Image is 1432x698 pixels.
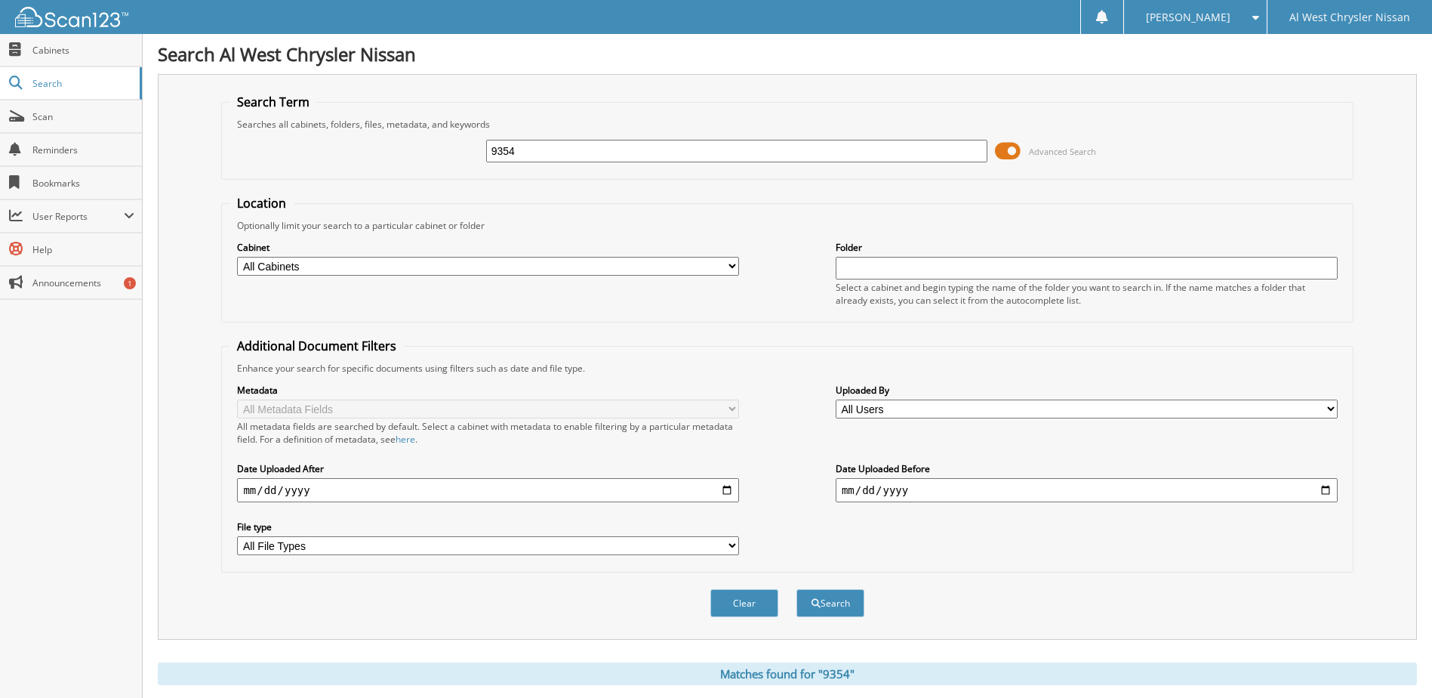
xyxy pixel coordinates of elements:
[32,77,132,90] span: Search
[158,42,1417,66] h1: Search Al West Chrysler Nissan
[796,589,864,617] button: Search
[15,7,128,27] img: scan123-logo-white.svg
[229,219,1344,232] div: Optionally limit your search to a particular cabinet or folder
[396,433,415,446] a: here
[237,520,739,533] label: File type
[237,241,739,254] label: Cabinet
[1029,146,1096,157] span: Advanced Search
[836,384,1338,397] label: Uploaded By
[32,177,134,190] span: Bookmarks
[237,478,739,502] input: start
[229,362,1344,375] div: Enhance your search for specific documents using filters such as date and file type.
[836,462,1338,475] label: Date Uploaded Before
[1289,13,1410,22] span: Al West Chrysler Nissan
[229,195,294,212] legend: Location
[710,589,778,617] button: Clear
[1146,13,1230,22] span: [PERSON_NAME]
[237,420,739,446] div: All metadata fields are searched by default. Select a cabinet with metadata to enable filtering b...
[124,277,136,289] div: 1
[229,118,1344,131] div: Searches all cabinets, folders, files, metadata, and keywords
[158,662,1417,685] div: Matches found for "9354"
[229,338,404,354] legend: Additional Document Filters
[836,281,1338,307] div: Select a cabinet and begin typing the name of the folder you want to search in. If the name match...
[836,478,1338,502] input: end
[836,241,1338,254] label: Folder
[237,384,739,397] label: Metadata
[237,462,739,475] label: Date Uploaded After
[32,44,134,57] span: Cabinets
[32,243,134,256] span: Help
[229,94,317,110] legend: Search Term
[32,110,134,123] span: Scan
[32,210,124,223] span: User Reports
[32,276,134,289] span: Announcements
[32,144,134,156] span: Reminders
